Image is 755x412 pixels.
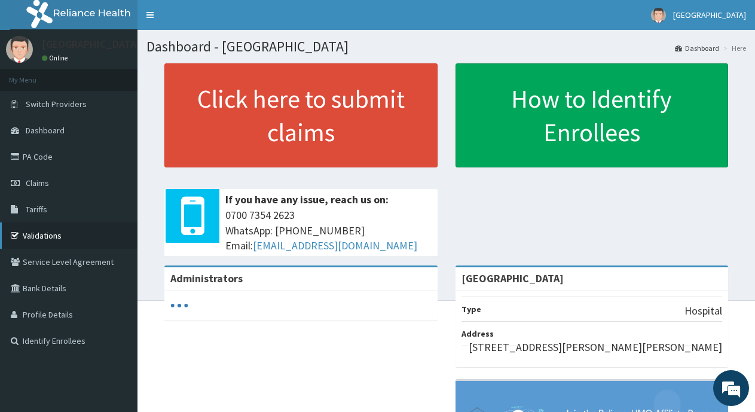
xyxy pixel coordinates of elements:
[170,271,243,285] b: Administrators
[456,63,729,167] a: How to Identify Enrollees
[675,43,719,53] a: Dashboard
[26,125,65,136] span: Dashboard
[42,54,71,62] a: Online
[225,207,432,254] span: 0700 7354 2623 WhatsApp: [PHONE_NUMBER] Email:
[42,39,140,50] p: [GEOGRAPHIC_DATA]
[461,304,481,315] b: Type
[469,340,722,355] p: [STREET_ADDRESS][PERSON_NAME][PERSON_NAME]
[461,328,494,339] b: Address
[6,36,33,63] img: User Image
[26,99,87,109] span: Switch Providers
[720,43,746,53] li: Here
[170,297,188,315] svg: audio-loading
[26,178,49,188] span: Claims
[146,39,746,54] h1: Dashboard - [GEOGRAPHIC_DATA]
[673,10,746,20] span: [GEOGRAPHIC_DATA]
[225,193,389,206] b: If you have any issue, reach us on:
[253,239,417,252] a: [EMAIL_ADDRESS][DOMAIN_NAME]
[684,303,722,319] p: Hospital
[164,63,438,167] a: Click here to submit claims
[461,271,564,285] strong: [GEOGRAPHIC_DATA]
[651,8,666,23] img: User Image
[26,204,47,215] span: Tariffs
